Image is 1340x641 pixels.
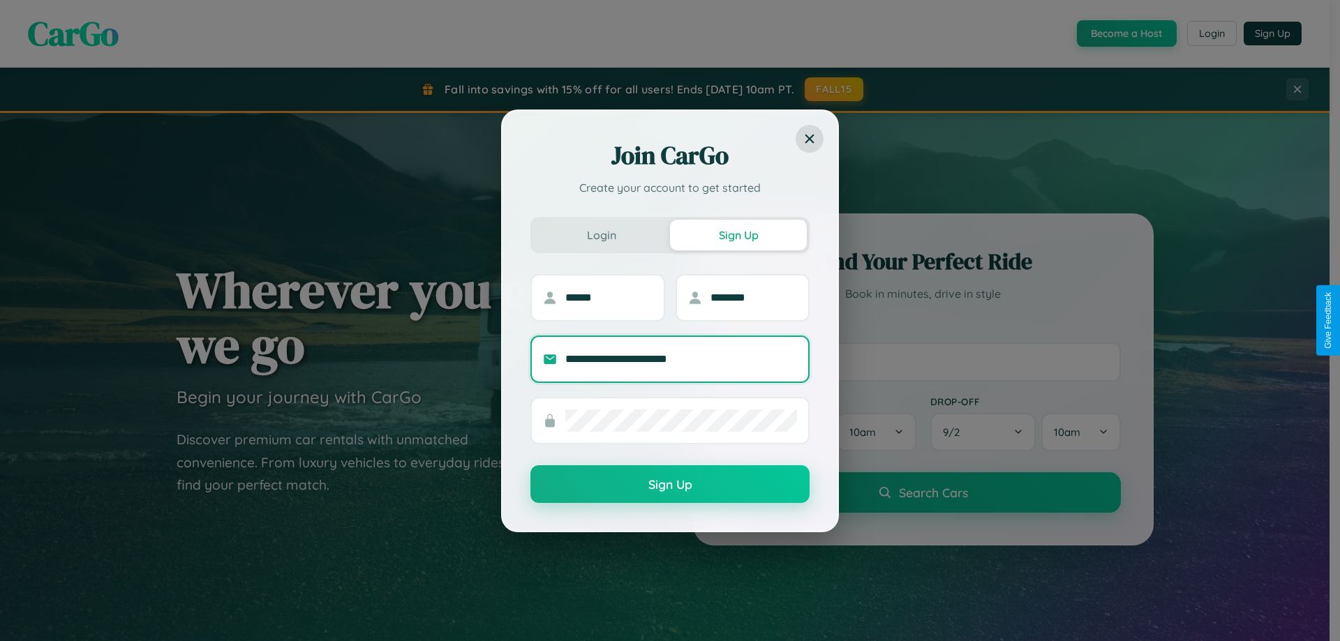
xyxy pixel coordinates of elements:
h2: Join CarGo [530,139,810,172]
button: Login [533,220,670,250]
p: Create your account to get started [530,179,810,196]
div: Give Feedback [1323,292,1333,349]
button: Sign Up [670,220,807,250]
button: Sign Up [530,465,810,503]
